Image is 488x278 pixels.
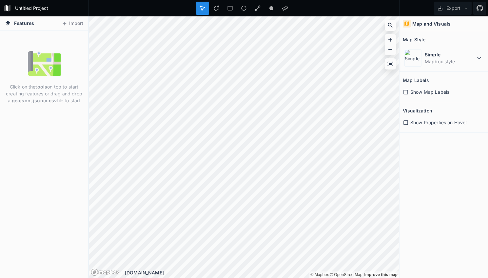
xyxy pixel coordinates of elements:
[410,119,467,126] span: Show Properties on Hover
[35,84,47,89] strong: tools
[125,269,399,276] div: [DOMAIN_NAME]
[14,20,34,27] span: Features
[412,20,451,27] h4: Map and Visuals
[28,47,61,80] img: empty
[48,98,57,103] strong: .csv
[10,98,30,103] strong: .geojson
[403,106,432,116] h2: Visualization
[425,58,475,65] dd: Mapbox style
[330,272,362,277] a: OpenStreetMap
[410,89,449,95] span: Show Map Labels
[364,272,398,277] a: Map feedback
[310,272,329,277] a: Mapbox
[58,18,87,29] button: Import
[404,50,421,67] img: Simple
[425,51,475,58] dt: Simple
[403,34,425,45] h2: Map Style
[91,268,120,276] a: Mapbox logo
[5,83,83,104] p: Click on the on top to start creating features or drag and drop a , or file to start
[32,98,43,103] strong: .json
[434,2,472,15] button: Export
[403,75,429,85] h2: Map Labels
